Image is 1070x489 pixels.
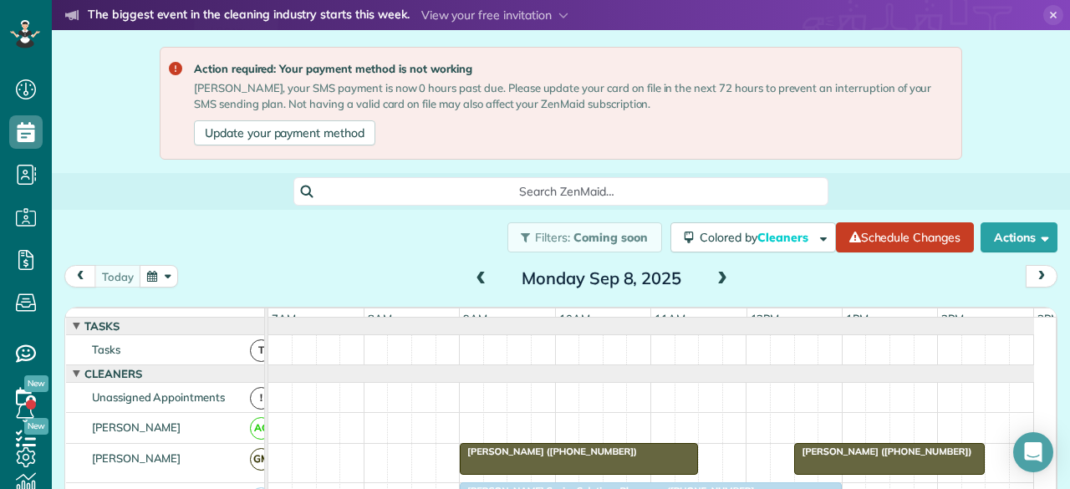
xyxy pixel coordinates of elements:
span: New [24,375,48,392]
button: Colored byCleaners [670,222,836,252]
span: 8am [364,312,395,325]
button: prev [64,265,96,288]
a: Schedule Changes [836,222,974,252]
span: 9am [460,312,491,325]
span: 7am [268,312,299,325]
span: ! [250,387,273,410]
span: 2pm [938,312,967,325]
a: Update your payment method [194,120,375,145]
span: 11am [651,312,689,325]
button: next [1026,265,1057,288]
span: AC [250,417,273,440]
span: GM [250,448,273,471]
span: T [250,339,273,362]
strong: Action required: Your payment method is not working [194,61,948,77]
span: [PERSON_NAME] [89,451,185,465]
button: Actions [981,222,1057,252]
span: Unassigned Appointments [89,390,228,404]
span: [PERSON_NAME] ([PHONE_NUMBER]) [459,446,638,457]
span: 1pm [843,312,872,325]
span: Tasks [89,343,124,356]
span: Filters: [535,230,570,245]
span: 3pm [1034,312,1063,325]
h2: Monday Sep 8, 2025 [497,269,706,288]
span: Coming soon [573,230,649,245]
span: Tasks [81,319,123,333]
button: today [94,265,141,288]
span: [PERSON_NAME] ([PHONE_NUMBER]) [793,446,972,457]
div: Open Intercom Messenger [1013,432,1053,472]
span: Cleaners [81,367,145,380]
span: Cleaners [757,230,811,245]
span: Colored by [700,230,814,245]
span: 10am [556,312,594,325]
span: 12pm [747,312,783,325]
div: [PERSON_NAME], your SMS payment is now 0 hours past due. Please update your card on file in the n... [194,80,948,112]
strong: The biggest event in the cleaning industry starts this week. [88,7,410,25]
span: [PERSON_NAME] [89,420,185,434]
